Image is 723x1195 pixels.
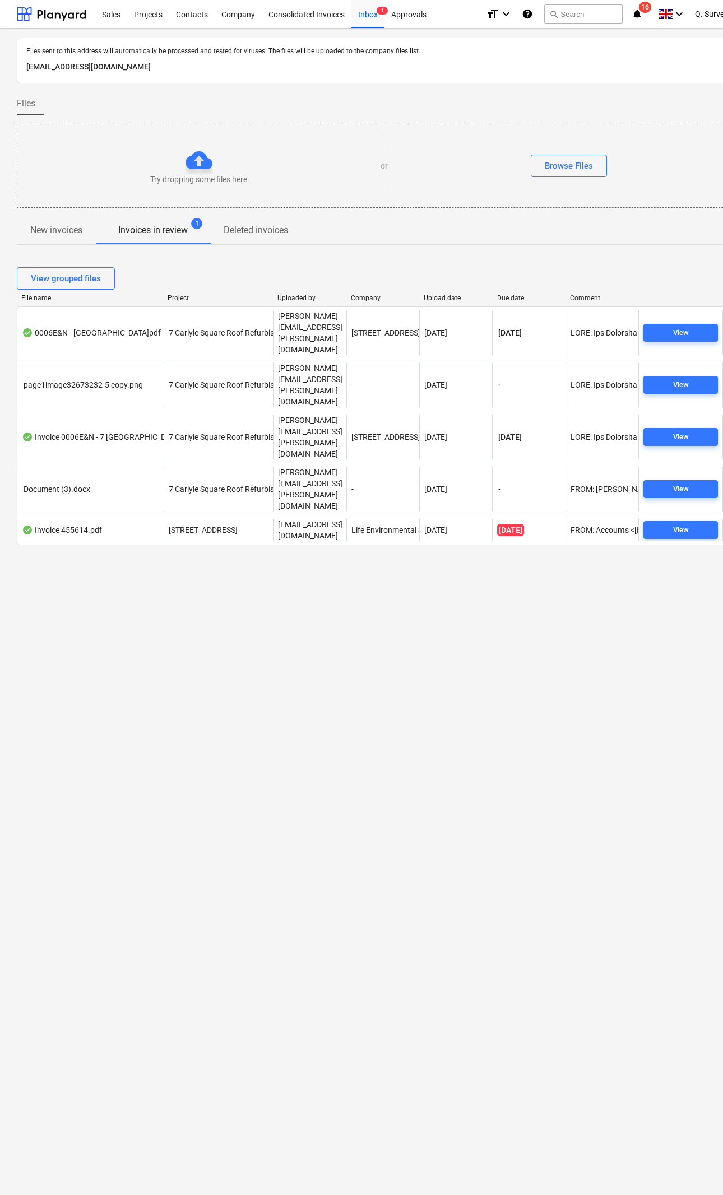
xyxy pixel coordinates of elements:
[17,97,35,110] span: Files
[381,160,388,171] p: or
[497,524,524,536] span: [DATE]
[278,415,342,459] p: [PERSON_NAME][EMAIL_ADDRESS][PERSON_NAME][DOMAIN_NAME]
[643,428,718,446] button: View
[643,480,718,498] button: View
[673,7,686,21] i: keyboard_arrow_down
[424,526,447,534] div: [DATE]
[497,483,502,495] span: -
[497,327,523,338] span: [DATE]
[377,7,388,15] span: 1
[278,467,342,512] p: [PERSON_NAME][EMAIL_ADDRESS][PERSON_NAME][DOMAIN_NAME]
[278,310,342,355] p: [PERSON_NAME][EMAIL_ADDRESS][PERSON_NAME][DOMAIN_NAME]
[169,485,415,494] span: 7 Carlyle Square Roof Refurbishment, Elevation Repairs & Redecoration
[346,415,419,459] div: [STREET_ADDRESS]
[22,526,33,534] div: OCR finished
[224,224,288,237] p: Deleted invoices
[191,218,202,229] span: 1
[570,294,634,302] div: Comment
[277,294,342,302] div: Uploaded by
[118,224,188,237] p: Invoices in review
[497,431,523,443] span: [DATE]
[497,294,562,302] div: Due date
[499,7,513,21] i: keyboard_arrow_down
[17,267,115,290] button: View grouped files
[673,379,689,392] div: View
[639,2,651,13] span: 16
[22,380,143,389] div: page1image32673232-5 copy.png
[545,159,593,173] div: Browse Files
[22,328,161,337] div: 0006E&N - [GEOGRAPHIC_DATA]pdf
[30,224,82,237] p: New invoices
[346,519,419,541] div: Life Environmental Services
[346,310,419,355] div: [STREET_ADDRESS]
[424,433,447,441] div: [DATE]
[169,526,238,534] span: 1 South Square
[424,328,447,337] div: [DATE]
[667,1141,723,1195] iframe: Chat Widget
[278,362,342,407] p: [PERSON_NAME][EMAIL_ADDRESS][PERSON_NAME][DOMAIN_NAME]
[673,524,689,537] div: View
[643,324,718,342] button: View
[531,155,607,177] button: Browse Files
[346,467,419,512] div: -
[22,328,33,337] div: OCR finished
[643,521,718,539] button: View
[22,433,33,441] div: OCR finished
[522,7,533,21] i: Knowledge base
[424,294,488,302] div: Upload date
[486,7,499,21] i: format_size
[168,294,268,302] div: Project
[351,294,415,302] div: Company
[549,10,558,18] span: search
[21,294,159,302] div: File name
[346,362,419,407] div: -
[424,380,447,389] div: [DATE]
[673,327,689,340] div: View
[31,271,101,286] div: View grouped files
[632,7,643,21] i: notifications
[544,4,623,24] button: Search
[673,483,689,496] div: View
[169,433,415,441] span: 7 Carlyle Square Roof Refurbishment, Elevation Repairs & Redecoration
[22,433,193,441] div: Invoice 0006E&N - 7 [GEOGRAPHIC_DATA]pdf
[22,485,90,494] div: Document (3).docx
[22,526,102,534] div: Invoice 455614.pdf
[278,519,342,541] p: [EMAIL_ADDRESS][DOMAIN_NAME]
[643,376,718,394] button: View
[150,174,247,185] p: Try dropping some files here
[424,485,447,494] div: [DATE]
[497,379,502,390] span: -
[673,431,689,444] div: View
[169,380,415,389] span: 7 Carlyle Square Roof Refurbishment, Elevation Repairs & Redecoration
[169,328,415,337] span: 7 Carlyle Square Roof Refurbishment, Elevation Repairs & Redecoration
